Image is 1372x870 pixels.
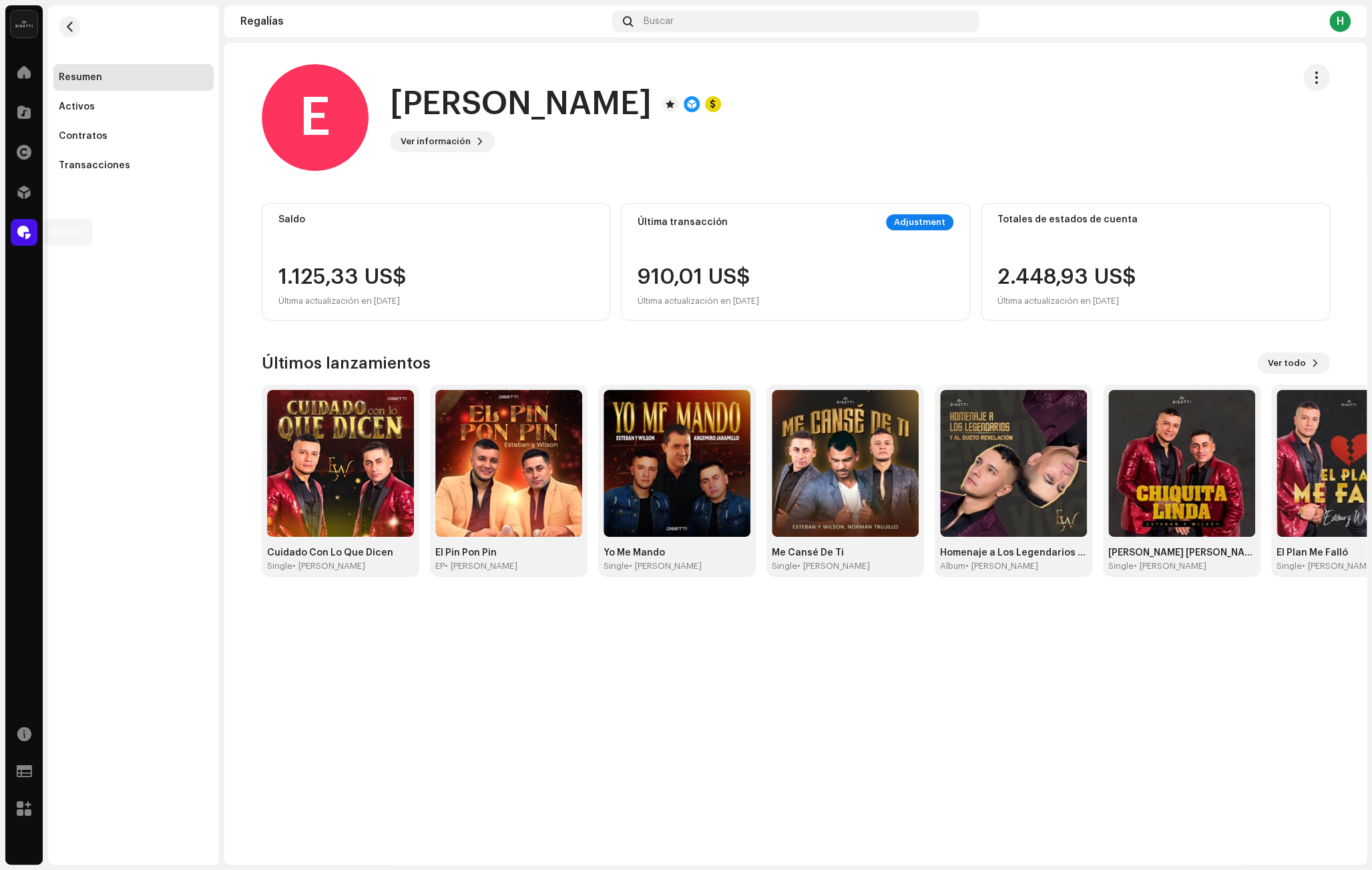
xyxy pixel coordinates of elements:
img: 308e43fe-6b15-4421-93a1-d98a28577537 [435,390,582,537]
div: Cuidado Con Lo Que Dicen [267,548,414,558]
h3: Últimos lanzamientos [262,353,431,374]
div: [PERSON_NAME] [PERSON_NAME] [1108,548,1255,558]
div: Single [1108,561,1134,572]
img: 02a7c2d3-3c89-4098-b12f-2ff2945c95ee [11,11,37,37]
re-o-card-value: Saldo [262,203,611,320]
span: Buscar [644,16,674,27]
div: E [262,64,369,171]
div: Última actualización en [DATE] [278,293,407,309]
div: Transacciones [59,160,130,171]
div: Album [940,561,965,572]
re-m-nav-item: Transacciones [53,152,214,179]
re-m-nav-item: Contratos [53,123,214,150]
re-o-card-value: Totales de estados de cuenta [981,203,1330,320]
div: • [PERSON_NAME] [965,561,1038,572]
span: Ver todo [1268,350,1306,377]
div: Single [772,561,797,572]
div: Yo Me Mando [604,548,750,558]
img: 6bdab28f-fe4a-489a-8a71-d56ca9584162 [1108,390,1255,537]
div: Última actualización en [DATE] [638,293,759,309]
div: Single [604,561,629,572]
div: El Pin Pon Pin [435,548,582,558]
div: Última transacción [638,217,728,228]
span: Ver información [401,128,471,155]
div: • [PERSON_NAME] [629,561,702,572]
img: 5274c74d-6431-4ae2-81d3-dd23fe2b5f55 [772,390,919,537]
re-m-nav-item: Resumen [53,64,214,91]
div: Activos [59,101,95,112]
div: • [PERSON_NAME] [797,561,870,572]
div: • [PERSON_NAME] [1134,561,1206,572]
button: Ver todo [1257,353,1330,374]
div: Single [267,561,292,572]
div: Single [1277,561,1302,572]
div: Última actualización en [DATE] [997,293,1136,309]
img: e5685716-6fff-4f7c-aeef-263c3c6cb359 [604,390,750,537]
div: EP [435,561,445,572]
div: Regalías [240,16,607,27]
div: Saldo [278,214,594,225]
img: b3a3eaac-faa5-4a64-9ad8-d7403800e7cf [267,390,414,537]
h1: [PERSON_NAME] [390,83,652,126]
div: Me Cansé De Ti [772,548,919,558]
img: 3f761bf7-b904-42fe-bcbb-ae76fed81c2d [940,390,1087,537]
div: Contratos [59,131,107,142]
div: Adjustment [886,214,953,230]
div: • [PERSON_NAME] [445,561,517,572]
div: Resumen [59,72,102,83]
div: Totales de estados de cuenta [997,214,1313,225]
re-m-nav-item: Activos [53,93,214,120]
div: Homenaje a Los Legendarios y Al Dueto Revelación [940,548,1087,558]
div: H [1329,11,1351,32]
div: • [PERSON_NAME] [292,561,365,572]
button: Ver información [390,131,495,152]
